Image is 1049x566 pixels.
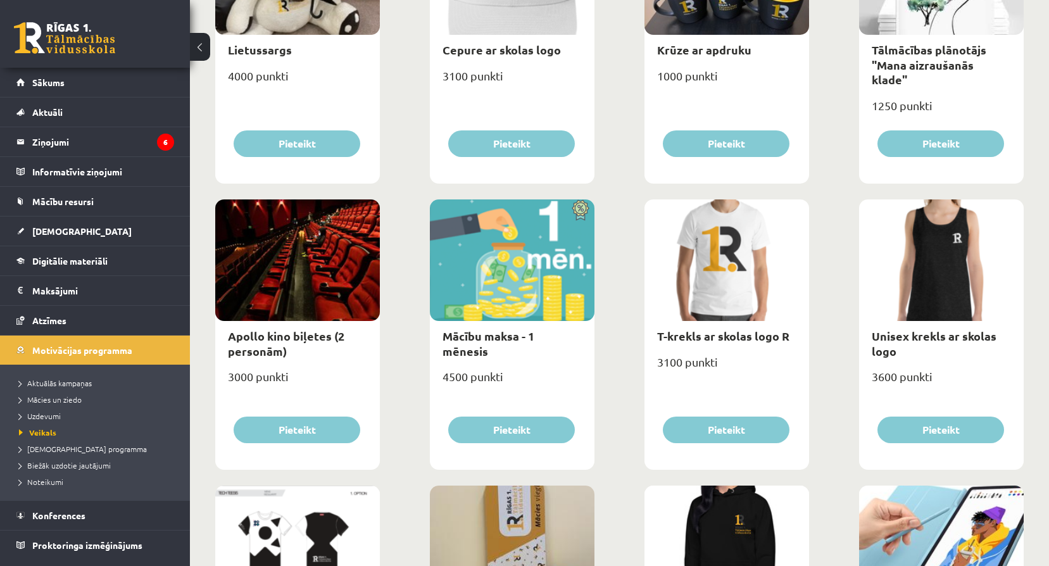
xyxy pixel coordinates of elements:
[215,366,380,398] div: 3000 punkti
[859,95,1024,127] div: 1250 punkti
[663,130,789,157] button: Pieteikt
[448,417,575,443] button: Pieteikt
[32,196,94,207] span: Mācību resursi
[19,394,82,405] span: Mācies un ziedo
[32,157,174,186] legend: Informatīvie ziņojumi
[877,417,1004,443] button: Pieteikt
[16,157,174,186] a: Informatīvie ziņojumi
[16,97,174,127] a: Aktuāli
[32,276,174,305] legend: Maksājumi
[19,477,63,487] span: Noteikumi
[663,417,789,443] button: Pieteikt
[32,77,65,88] span: Sākums
[14,22,115,54] a: Rīgas 1. Tālmācības vidusskola
[19,411,61,421] span: Uzdevumi
[443,42,561,57] a: Cepure ar skolas logo
[16,336,174,365] a: Motivācijas programma
[32,106,63,118] span: Aktuāli
[19,460,111,470] span: Biežāk uzdotie jautājumi
[32,255,108,267] span: Digitālie materiāli
[430,366,594,398] div: 4500 punkti
[19,444,147,454] span: [DEMOGRAPHIC_DATA] programma
[32,539,142,551] span: Proktoringa izmēģinājums
[872,42,986,87] a: Tālmācības plānotājs "Mana aizraušanās klade"
[32,315,66,326] span: Atzīmes
[16,68,174,97] a: Sākums
[430,65,594,97] div: 3100 punkti
[157,134,174,151] i: 6
[644,65,809,97] div: 1000 punkti
[215,65,380,97] div: 4000 punkti
[19,394,177,405] a: Mācies un ziedo
[16,217,174,246] a: [DEMOGRAPHIC_DATA]
[872,329,996,358] a: Unisex krekls ar skolas logo
[566,199,594,221] img: Atlaide
[644,351,809,383] div: 3100 punkti
[19,443,177,455] a: [DEMOGRAPHIC_DATA] programma
[877,130,1004,157] button: Pieteikt
[16,276,174,305] a: Maksājumi
[228,42,292,57] a: Lietussargs
[32,127,174,156] legend: Ziņojumi
[19,410,177,422] a: Uzdevumi
[234,417,360,443] button: Pieteikt
[19,377,177,389] a: Aktuālās kampaņas
[19,427,177,438] a: Veikals
[32,344,132,356] span: Motivācijas programma
[234,130,360,157] button: Pieteikt
[19,427,56,437] span: Veikals
[16,187,174,216] a: Mācību resursi
[859,366,1024,398] div: 3600 punkti
[16,531,174,560] a: Proktoringa izmēģinājums
[228,329,344,358] a: Apollo kino biļetes (2 personām)
[448,130,575,157] button: Pieteikt
[16,246,174,275] a: Digitālie materiāli
[16,127,174,156] a: Ziņojumi6
[16,306,174,335] a: Atzīmes
[32,225,132,237] span: [DEMOGRAPHIC_DATA]
[16,501,174,530] a: Konferences
[19,460,177,471] a: Biežāk uzdotie jautājumi
[19,378,92,388] span: Aktuālās kampaņas
[32,510,85,521] span: Konferences
[443,329,534,358] a: Mācību maksa - 1 mēnesis
[657,329,789,343] a: T-krekls ar skolas logo R
[19,476,177,487] a: Noteikumi
[657,42,751,57] a: Krūze ar apdruku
